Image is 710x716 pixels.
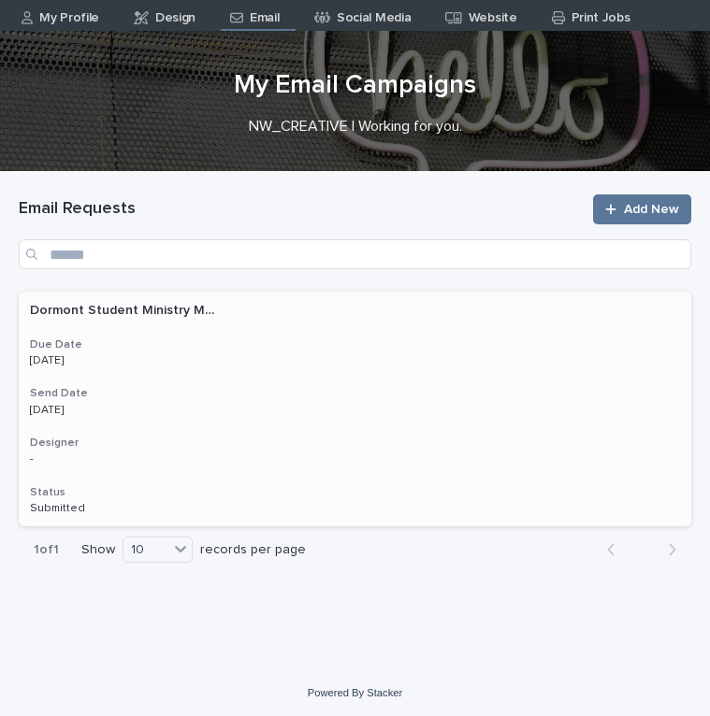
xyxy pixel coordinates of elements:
p: Show [81,542,115,558]
h1: Email Requests [19,198,582,221]
h3: Status [30,485,680,500]
span: Add New [624,203,679,216]
a: Add New [593,194,691,224]
p: - [30,449,37,465]
p: [DATE] [30,404,217,417]
p: Dormont Student Ministry Monthly Update [30,299,221,319]
h3: Designer [30,436,680,451]
p: Submitted [30,502,217,515]
input: Search [19,239,691,269]
button: Next [642,541,691,558]
h3: Due Date [30,337,680,352]
p: NW_CREATIVE | Working for you. [19,118,691,136]
h3: Send Date [30,386,680,401]
a: Dormont Student Ministry Monthly UpdateDormont Student Ministry Monthly Update Due Date[DATE]Send... [19,292,691,526]
p: records per page [200,542,306,558]
p: [DATE] [30,354,217,367]
button: Back [592,541,642,558]
div: 10 [123,539,168,561]
h1: My Email Campaigns [19,68,691,103]
a: Powered By Stacker [308,687,402,698]
p: 1 of 1 [19,527,74,573]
